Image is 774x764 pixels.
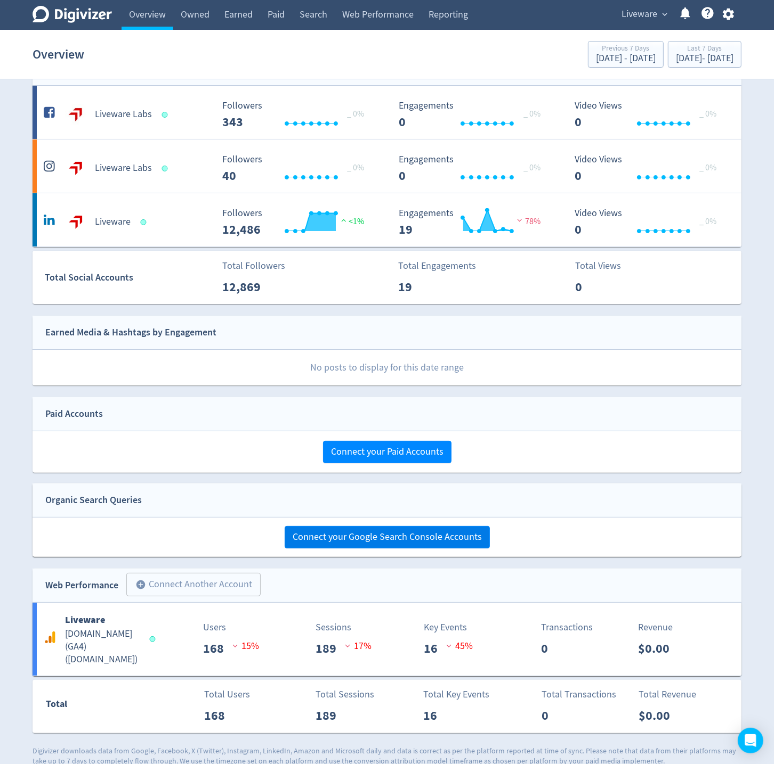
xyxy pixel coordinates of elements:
span: _ 0% [700,162,717,173]
p: Total Followers [222,259,285,273]
p: 168 [204,706,233,725]
div: Open Intercom Messenger [738,728,763,753]
svg: Engagements 0 [393,101,553,129]
p: Users [203,620,226,635]
p: 0 [541,639,557,658]
a: Liveware Labs undefinedLiveware Labs Followers --- _ 0% Followers 40 Engagements 0 Engagements 0 ... [33,139,741,193]
div: Earned Media & Hashtags by Engagement [45,325,216,340]
span: Data last synced: 19 Sep 2025, 11:02am (AEST) [141,219,150,225]
img: negative-performance.svg [514,216,525,224]
p: 12,869 [222,277,284,297]
p: $0.00 [639,706,679,725]
span: Liveware [622,6,657,23]
p: 16 [423,706,446,725]
a: Liveware Labs undefinedLiveware Labs Followers --- _ 0% Followers 343 Engagements 0 Engagements 0... [33,86,741,139]
span: Data last synced: 18 Sep 2025, 1:02pm (AEST) [150,636,159,642]
svg: Video Views 0 [570,154,730,183]
p: Total Transactions [542,687,616,702]
div: [DATE] - [DATE] [596,54,656,63]
p: Sessions [316,620,351,635]
a: Liveware undefinedLiveware Followers --- Followers 12,486 <1% Engagements 19 Engagements 19 78% V... [33,193,741,247]
h5: Liveware [95,216,131,228]
img: Liveware Labs undefined [65,158,86,179]
svg: Followers --- [217,208,377,236]
p: 16 [424,639,446,658]
span: Connect your Paid Accounts [331,447,444,457]
p: Key Events [424,620,467,635]
h5: Liveware Labs [95,108,152,121]
span: <1% [338,216,365,227]
span: 78% [514,216,541,227]
b: Liveware [65,613,105,626]
span: Connect your Google Search Console Accounts [293,532,482,542]
div: Web Performance [45,578,118,593]
svg: Engagements 19 [393,208,553,236]
span: _ 0% [523,162,541,173]
p: 45 % [446,639,473,653]
div: Organic Search Queries [45,492,142,508]
p: 189 [316,639,345,658]
p: Transactions [541,620,593,635]
p: 189 [316,706,345,725]
div: Paid Accounts [45,406,103,422]
div: Total [46,696,150,717]
button: Liveware [618,6,670,23]
span: _ 0% [348,162,365,173]
span: expand_more [660,10,670,19]
p: Total Sessions [316,687,375,702]
span: _ 0% [700,216,717,227]
span: Data last synced: 19 Sep 2025, 12:03pm (AEST) [162,112,171,118]
a: Connect your Google Search Console Accounts [285,531,490,543]
div: Total Social Accounts [45,270,215,285]
p: Total Engagements [398,259,476,273]
span: Data last synced: 19 Sep 2025, 12:03pm (AEST) [162,166,171,171]
p: 168 [203,639,232,658]
button: Connect your Paid Accounts [323,441,451,463]
span: _ 0% [348,109,365,119]
p: Total Users [204,687,250,702]
button: Connect your Google Search Console Accounts [285,526,490,548]
p: 17 % [345,639,372,653]
img: Liveware undefined [65,211,86,233]
span: add_circle [135,579,146,590]
button: Previous 7 Days[DATE] - [DATE] [588,41,664,68]
svg: Google Analytics [44,631,57,644]
a: Connect Another Account [118,574,261,596]
button: Connect Another Account [126,573,261,596]
h1: Overview [33,37,84,71]
img: positive-performance.svg [338,216,349,224]
h5: [DOMAIN_NAME] (GA4) ( [DOMAIN_NAME] ) [65,628,140,666]
button: Last 7 Days[DATE]- [DATE] [668,41,741,68]
svg: Engagements 0 [393,154,553,183]
svg: Video Views 0 [570,208,730,236]
svg: Followers --- [217,101,377,129]
p: 19 [398,277,459,297]
div: [DATE] - [DATE] [676,54,733,63]
p: $0.00 [638,639,678,658]
p: Total Views [575,259,636,273]
p: Total Revenue [639,687,696,702]
a: Connect your Paid Accounts [323,446,451,458]
p: 0 [542,706,557,725]
p: Total Key Events [423,687,489,702]
span: _ 0% [700,109,717,119]
p: No posts to display for this date range [33,350,741,385]
img: Liveware Labs undefined [65,104,86,125]
h5: Liveware Labs [95,162,152,175]
span: _ 0% [523,109,541,119]
div: Last 7 Days [676,45,733,54]
svg: Video Views 0 [570,101,730,129]
p: 0 [575,277,636,297]
p: Revenue [638,620,673,635]
div: Previous 7 Days [596,45,656,54]
a: Liveware[DOMAIN_NAME] (GA4)([DOMAIN_NAME])Users168 15%Sessions189 17%Key Events16 45%Transactions... [33,603,741,676]
svg: Followers --- [217,154,377,183]
p: 15 % [232,639,259,653]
